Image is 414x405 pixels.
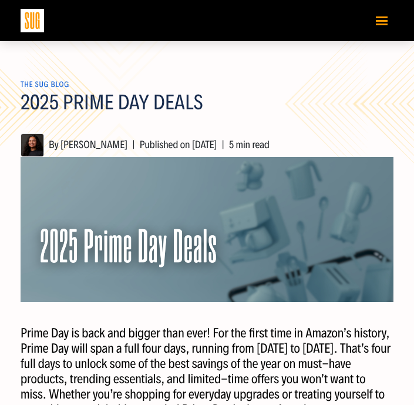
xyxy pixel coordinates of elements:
button: Toggle navigation [370,10,393,31]
img: Adrianna Lugo [21,133,44,157]
a: The SUG Blog [21,80,69,89]
h1: 2025 Prime Day Deals [21,91,393,129]
span: By [PERSON_NAME] Published on [DATE] 5 min read [21,138,270,151]
span: | [127,138,139,151]
span: | [217,138,228,151]
img: Sug [21,9,44,32]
